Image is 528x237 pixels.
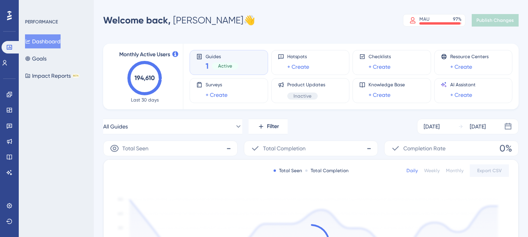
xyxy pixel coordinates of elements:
a: + Create [450,90,472,100]
span: Publish Changes [476,17,514,23]
span: Last 30 days [131,97,159,103]
span: Resource Centers [450,53,489,60]
span: Filter [267,122,279,131]
div: [PERSON_NAME] 👋 [103,14,255,27]
span: Completion Rate [403,144,446,153]
div: Daily [406,168,418,174]
span: Inactive [294,93,311,99]
span: Total Completion [263,144,306,153]
div: [DATE] [424,122,440,131]
span: Surveys [206,82,227,88]
div: [DATE] [470,122,486,131]
a: + Create [369,90,390,100]
div: Monthly [446,168,464,174]
span: All Guides [103,122,128,131]
span: 1 [206,61,209,71]
div: Total Seen [274,168,302,174]
span: Monthly Active Users [119,50,170,59]
button: Impact ReportsBETA [25,69,79,83]
div: Total Completion [305,168,349,174]
button: Filter [249,119,288,134]
div: MAU [419,16,430,22]
span: Export CSV [477,168,502,174]
div: Weekly [424,168,440,174]
span: Welcome back, [103,14,171,26]
span: - [367,142,371,155]
span: Hotspots [287,53,309,60]
button: Goals [25,52,47,66]
button: Export CSV [470,164,509,177]
button: Dashboard [25,34,61,48]
span: 0% [499,142,512,155]
div: 97 % [453,16,462,22]
span: Checklists [369,53,391,60]
span: Active [218,63,232,69]
button: Publish Changes [472,14,519,27]
button: All Guides [103,119,242,134]
a: + Create [369,62,390,71]
a: + Create [287,62,309,71]
a: + Create [450,62,472,71]
a: + Create [206,90,227,100]
span: Knowledge Base [369,82,405,88]
span: Guides [206,53,238,59]
span: - [226,142,231,155]
div: BETA [72,74,79,78]
span: AI Assistant [450,82,476,88]
text: 194,610 [134,74,155,82]
span: Total Seen [122,144,149,153]
span: Product Updates [287,82,325,88]
div: PERFORMANCE [25,19,58,25]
